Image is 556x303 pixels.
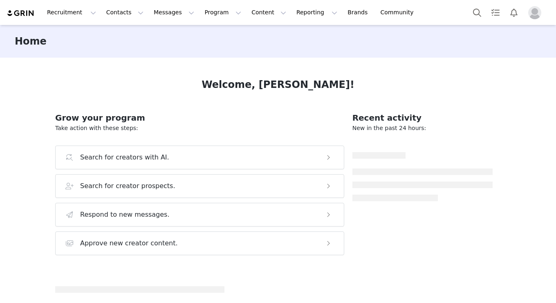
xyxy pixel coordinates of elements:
[55,112,344,124] h2: Grow your program
[55,174,344,198] button: Search for creator prospects.
[486,3,504,22] a: Tasks
[55,124,344,132] p: Take action with these steps:
[468,3,486,22] button: Search
[80,210,170,220] h3: Respond to new messages.
[80,181,175,191] h3: Search for creator prospects.
[7,9,35,17] img: grin logo
[101,3,148,22] button: Contacts
[376,3,422,22] a: Community
[55,231,344,255] button: Approve new creator content.
[505,3,523,22] button: Notifications
[247,3,291,22] button: Content
[352,124,493,132] p: New in the past 24 hours:
[528,6,541,19] img: placeholder-profile.jpg
[202,77,354,92] h1: Welcome, [PERSON_NAME]!
[200,3,246,22] button: Program
[55,146,344,169] button: Search for creators with AI.
[55,203,344,227] button: Respond to new messages.
[523,6,549,19] button: Profile
[42,3,101,22] button: Recruitment
[80,153,169,162] h3: Search for creators with AI.
[15,34,47,49] h3: Home
[343,3,375,22] a: Brands
[80,238,178,248] h3: Approve new creator content.
[291,3,342,22] button: Reporting
[149,3,199,22] button: Messages
[352,112,493,124] h2: Recent activity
